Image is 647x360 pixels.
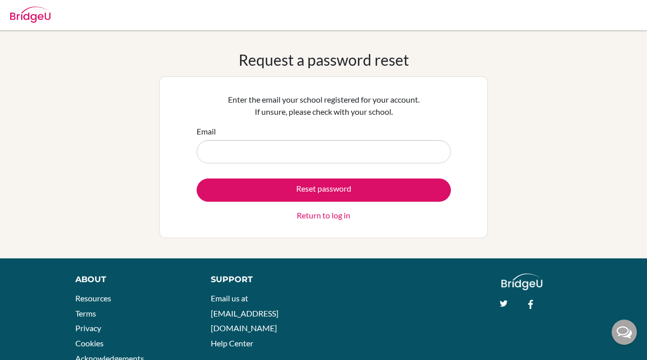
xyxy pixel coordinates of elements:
div: About [75,274,188,286]
a: Terms [75,308,96,318]
a: Help Center [211,338,253,348]
p: Enter the email your school registered for your account. If unsure, please check with your school. [197,94,451,118]
a: Email us at [EMAIL_ADDRESS][DOMAIN_NAME] [211,293,279,333]
label: Email [197,125,216,138]
button: Reset password [197,178,451,202]
a: Privacy [75,323,101,333]
a: Return to log in [297,209,350,221]
div: Support [211,274,313,286]
a: Cookies [75,338,104,348]
h1: Request a password reset [239,51,409,69]
img: Bridge-U [10,7,51,23]
a: Resources [75,293,111,303]
img: logo_white@2x-f4f0deed5e89b7ecb1c2cc34c3e3d731f90f0f143d5ea2071677605dd97b5244.png [501,274,542,290]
